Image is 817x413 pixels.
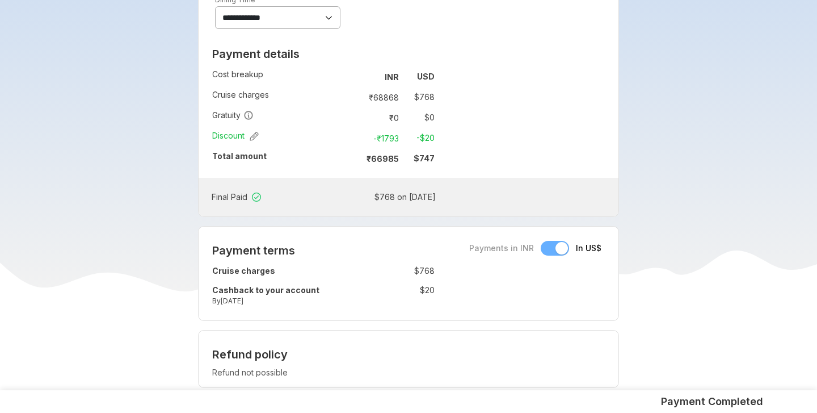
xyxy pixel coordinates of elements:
[403,130,435,146] td: -$ 20
[403,110,435,126] td: $ 0
[351,128,356,148] td: :
[212,151,267,161] strong: Total amount
[403,89,435,105] td: $ 768
[469,243,534,254] span: Payments in INR
[414,153,435,163] strong: $ 747
[351,87,356,107] td: :
[361,263,367,282] td: :
[212,130,259,141] span: Discount
[351,107,356,128] td: :
[212,367,605,378] p: Refund not possible
[367,154,399,164] strong: ₹ 66985
[417,72,435,81] strong: USD
[212,244,435,257] h2: Payment terms
[351,148,356,169] td: :
[661,395,763,408] h5: Payment Completed
[212,348,605,361] h2: Refund policy
[356,130,403,146] td: -₹ 1793
[576,243,601,254] span: In US$
[212,285,319,295] strong: Cashback to your account
[212,47,435,61] h2: Payment details
[367,263,435,282] td: $ 768
[212,66,351,87] td: Cost breakup
[327,187,332,207] td: :
[385,72,399,82] strong: INR
[351,66,356,87] td: :
[367,282,435,311] td: $ 20
[212,266,275,276] strong: Cruise charges
[212,187,328,207] td: Final Paid
[361,282,367,311] td: :
[212,87,351,107] td: Cruise charges
[356,89,403,105] td: ₹ 68868
[212,296,361,306] small: By [DATE]
[212,110,254,121] span: Gratuity
[332,189,436,205] td: $ 768 on [DATE]
[356,110,403,126] td: ₹ 0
